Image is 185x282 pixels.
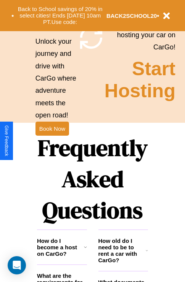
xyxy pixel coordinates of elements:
[37,128,148,230] h1: Frequently Asked Questions
[35,35,78,122] p: Unlock your journey and drive with CarGo where adventure meets the open road!
[106,13,157,19] b: BACK2SCHOOL20
[8,256,26,274] div: Open Intercom Messenger
[98,238,146,263] h3: How old do I need to be to rent a car with CarGo?
[14,4,106,27] button: Back to School savings of 20% in select cities! Ends [DATE] 10am PT.Use code:
[37,238,84,257] h3: How do I become a host on CarGo?
[105,58,175,102] h2: Start Hosting
[4,125,9,156] div: Give Feedback
[35,122,69,136] button: Book Now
